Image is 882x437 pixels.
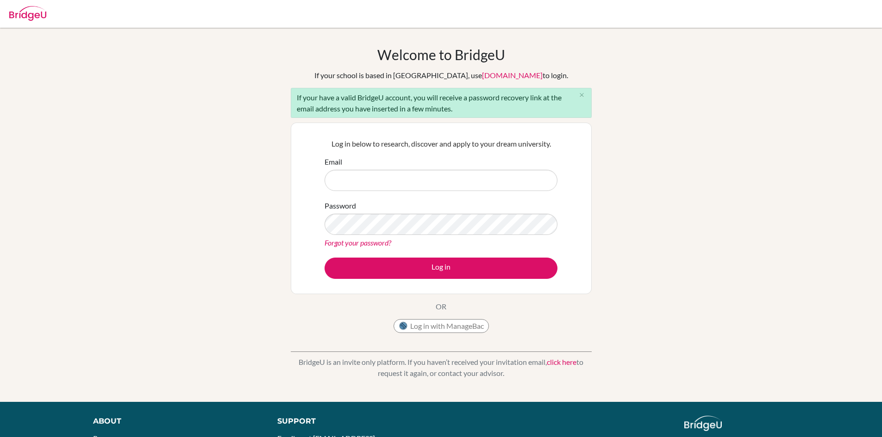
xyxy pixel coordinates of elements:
[482,71,543,80] a: [DOMAIN_NAME]
[394,319,489,333] button: Log in with ManageBac
[93,416,256,427] div: About
[573,88,591,102] button: Close
[291,357,592,379] p: BridgeU is an invite only platform. If you haven’t received your invitation email, to request it ...
[325,258,557,279] button: Log in
[578,92,585,98] i: close
[377,46,505,63] h1: Welcome to BridgeU
[436,301,446,312] p: OR
[547,357,576,366] a: click here
[325,156,342,167] label: Email
[325,238,391,247] a: Forgot your password?
[291,88,592,118] div: If your have a valid BridgeU account, you will receive a password recovery link at the email addr...
[325,200,356,211] label: Password
[314,70,568,81] div: If your school is based in [GEOGRAPHIC_DATA], use to login.
[9,6,46,21] img: Bridge-U
[684,416,722,431] img: logo_white@2x-f4f0deed5e89b7ecb1c2cc34c3e3d731f90f0f143d5ea2071677605dd97b5244.png
[325,138,557,149] p: Log in below to research, discover and apply to your dream university.
[277,416,430,427] div: Support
